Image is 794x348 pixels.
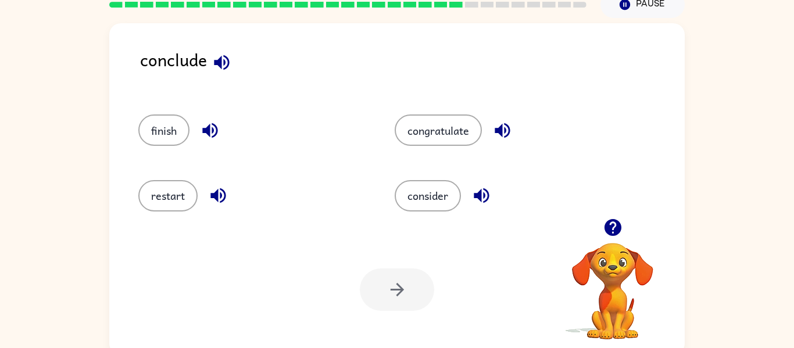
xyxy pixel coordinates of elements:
div: conclude [140,46,685,91]
button: consider [395,180,461,211]
video: Your browser must support playing .mp4 files to use Literably. Please try using another browser. [555,225,671,341]
button: congratulate [395,114,482,146]
button: finish [138,114,189,146]
button: restart [138,180,198,211]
